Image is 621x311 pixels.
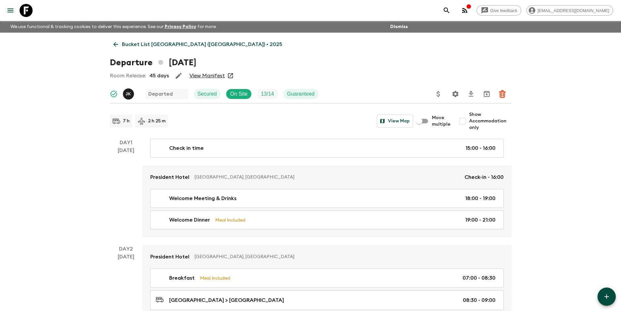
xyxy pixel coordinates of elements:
[110,72,146,80] p: Room Release:
[487,8,521,13] span: Give feedback
[432,115,451,128] span: Move multiple
[261,90,274,98] p: 13 / 14
[150,290,504,310] a: [GEOGRAPHIC_DATA] > [GEOGRAPHIC_DATA]08:30 - 09:00
[496,87,509,101] button: Delete
[230,90,247,98] p: On Site
[110,56,196,69] h1: Departure [DATE]
[465,87,478,101] button: Download CSV
[377,115,413,128] button: View Map
[150,173,189,181] p: President Hotel
[123,118,130,124] p: 7 h
[169,296,284,304] p: [GEOGRAPHIC_DATA] > [GEOGRAPHIC_DATA]
[465,194,495,202] p: 18:00 - 19:00
[122,40,282,48] p: Bucket List [GEOGRAPHIC_DATA] ([GEOGRAPHIC_DATA]) • 2025
[123,90,135,96] span: Jamie Keenan
[526,5,613,16] div: [EMAIL_ADDRESS][DOMAIN_NAME]
[150,139,504,158] a: Check in time15:00 - 16:00
[463,296,495,304] p: 08:30 - 09:00
[169,194,236,202] p: Welcome Meeting & Drinks
[149,72,169,80] p: 45 days
[480,87,493,101] button: Archive (Completed, Cancelled or Unsynced Departures only)
[477,5,521,16] a: Give feedback
[142,245,511,269] a: President Hotel[GEOGRAPHIC_DATA], [GEOGRAPHIC_DATA]
[466,144,495,152] p: 15:00 - 16:00
[189,72,225,79] a: View Manifest
[226,89,252,99] div: On Site
[195,174,459,180] p: [GEOGRAPHIC_DATA], [GEOGRAPHIC_DATA]
[150,189,504,208] a: Welcome Meeting & Drinks18:00 - 19:00
[469,111,511,131] span: Show Accommodation only
[215,216,245,224] p: Meal Included
[150,253,189,261] p: President Hotel
[200,274,230,282] p: Meal Included
[257,89,278,99] div: Trip Fill
[195,254,498,260] p: [GEOGRAPHIC_DATA], [GEOGRAPHIC_DATA]
[440,4,453,17] button: search adventures
[389,22,409,31] button: Dismiss
[150,210,504,229] a: Welcome DinnerMeal Included19:00 - 21:00
[194,89,221,99] div: Secured
[465,216,495,224] p: 19:00 - 21:00
[4,4,17,17] button: menu
[110,90,118,98] svg: Synced Successfully
[110,38,286,51] a: Bucket List [GEOGRAPHIC_DATA] ([GEOGRAPHIC_DATA]) • 2025
[148,118,166,124] p: 2 h 25 m
[118,147,134,237] div: [DATE]
[432,87,445,101] button: Update Price, Early Bird Discount and Costs
[8,21,219,33] p: We use functional & tracking cookies to deliver this experience. See our for more.
[169,144,204,152] p: Check in time
[198,90,217,98] p: Secured
[150,269,504,288] a: BreakfastMeal Included07:00 - 08:30
[142,165,511,189] a: President Hotel[GEOGRAPHIC_DATA], [GEOGRAPHIC_DATA]Check-in - 16:00
[110,245,142,253] p: Day 2
[534,8,613,13] span: [EMAIL_ADDRESS][DOMAIN_NAME]
[169,274,195,282] p: Breakfast
[287,90,315,98] p: Guaranteed
[463,274,495,282] p: 07:00 - 08:30
[165,24,196,29] a: Privacy Policy
[110,139,142,147] p: Day 1
[449,87,462,101] button: Settings
[465,173,504,181] p: Check-in - 16:00
[169,216,210,224] p: Welcome Dinner
[148,90,173,98] p: Departed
